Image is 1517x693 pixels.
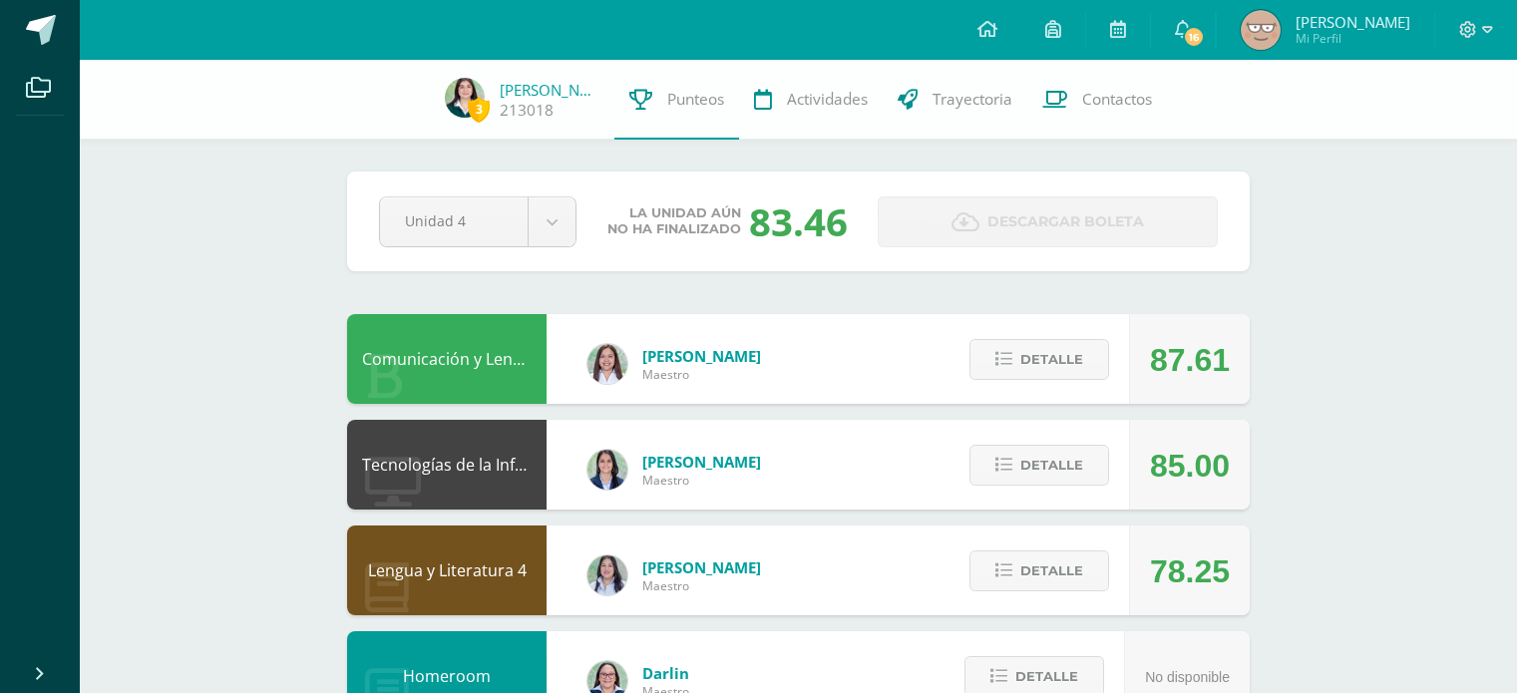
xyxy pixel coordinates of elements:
span: Punteos [667,89,724,110]
div: Tecnologías de la Información y la Comunicación 4 [347,420,547,510]
div: Comunicación y Lenguaje L3 Inglés 4 [347,314,547,404]
span: Actividades [787,89,868,110]
a: Punteos [614,60,739,140]
img: acecb51a315cac2de2e3deefdb732c9f.png [587,344,627,384]
button: Detalle [969,339,1109,380]
span: Mi Perfil [1296,30,1410,47]
img: 7489ccb779e23ff9f2c3e89c21f82ed0.png [587,450,627,490]
span: Maestro [642,472,761,489]
span: No disponible [1145,669,1230,685]
span: 3 [468,97,490,122]
img: 1d5ff08e5e634c33347504321c809827.png [1241,10,1281,50]
span: [PERSON_NAME] [1296,12,1410,32]
a: [PERSON_NAME] [500,80,599,100]
span: Detalle [1020,341,1083,378]
span: Darlin [642,663,689,683]
div: Lengua y Literatura 4 [347,525,547,615]
span: 16 [1183,26,1205,48]
div: 83.46 [749,195,848,247]
span: Detalle [1020,552,1083,589]
a: Unidad 4 [380,197,575,246]
div: 78.25 [1150,526,1230,616]
span: Descargar boleta [987,197,1144,246]
img: df6a3bad71d85cf97c4a6d1acf904499.png [587,555,627,595]
a: Actividades [739,60,883,140]
div: 85.00 [1150,421,1230,511]
span: Detalle [1020,447,1083,484]
a: Contactos [1027,60,1167,140]
button: Detalle [969,445,1109,486]
span: Maestro [642,366,761,383]
span: Unidad 4 [405,197,503,244]
span: Contactos [1082,89,1152,110]
span: [PERSON_NAME] [642,557,761,577]
span: Maestro [642,577,761,594]
span: [PERSON_NAME] [642,346,761,366]
button: Detalle [969,550,1109,591]
span: La unidad aún no ha finalizado [607,205,741,237]
span: [PERSON_NAME] [642,452,761,472]
img: 4935db1020889ec8a770b94a1ae4485b.png [445,78,485,118]
div: 87.61 [1150,315,1230,405]
span: Trayectoria [933,89,1012,110]
a: 213018 [500,100,554,121]
a: Trayectoria [883,60,1027,140]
